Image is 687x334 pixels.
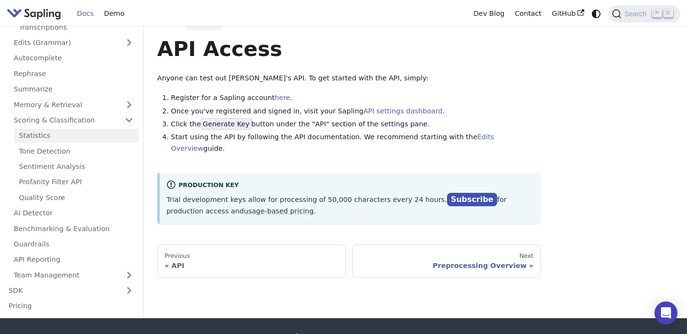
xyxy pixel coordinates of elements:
a: Docs [72,6,99,21]
a: Subscribe [447,193,497,207]
p: Anyone can test out [PERSON_NAME]'s API. To get started with the API, simply: [157,73,541,84]
div: Previous [164,252,338,260]
div: Production Key [166,180,534,191]
a: SDK [3,284,120,298]
a: API settings dashboard [363,107,442,115]
a: here [274,94,290,101]
div: Next [360,252,534,260]
a: Contact [510,6,547,21]
a: Rephrase [9,67,139,80]
a: Profanity Filter API [14,175,139,189]
button: Search (Command+K) [608,5,680,22]
a: Scoring & Classification [9,113,139,127]
a: Demo [99,6,130,21]
a: Autocomplete [9,51,139,65]
h1: API Access [157,36,541,62]
a: Memory & Retrieval [9,98,139,111]
li: Click the button under the "API" section of the settings pane. [171,119,541,130]
button: Switch between dark and light mode (currently system mode) [589,7,603,21]
a: Tone Detection [14,144,139,158]
img: Sapling.ai [7,7,61,21]
li: Once you've registered and signed in, visit your Sapling . [171,106,541,117]
kbd: ⌘ [652,9,662,18]
a: usage-based pricing [244,207,314,215]
div: Preprocessing Overview [360,261,534,270]
a: Transcriptions [14,20,139,34]
span: Search [622,10,652,18]
p: Trial development keys allow for processing of 50,000 characters every 24 hours. for production a... [166,193,534,217]
a: API Reporting [9,253,139,267]
a: NextPreprocessing Overview [352,245,541,277]
a: Statistics [14,129,139,143]
button: Expand sidebar category 'SDK' [120,284,139,298]
a: GitHub [546,6,589,21]
a: Quality Score [14,190,139,204]
div: Open Intercom Messenger [654,301,677,324]
a: Sentiment Analysis [14,160,139,174]
kbd: K [664,9,673,18]
li: Register for a Sapling account . [171,92,541,104]
a: Summarize [9,82,139,96]
a: Guardrails [9,237,139,251]
span: Generate Key [201,118,251,130]
li: Start using the API by following the API documentation. We recommend starting with the guide. [171,132,541,155]
a: Dev Blog [468,6,509,21]
a: AI Detector [9,206,139,220]
span: API [162,20,170,27]
a: PreviousAPI [157,245,346,277]
div: API [164,261,338,270]
nav: Docs pages [157,245,541,277]
a: Benchmarking & Evaluation [9,222,139,235]
a: Sapling.ai [7,7,65,21]
a: Custom Models [3,314,139,328]
a: Team Management [9,268,139,282]
a: Edits (Grammar) [9,36,139,50]
a: Pricing [3,299,139,313]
